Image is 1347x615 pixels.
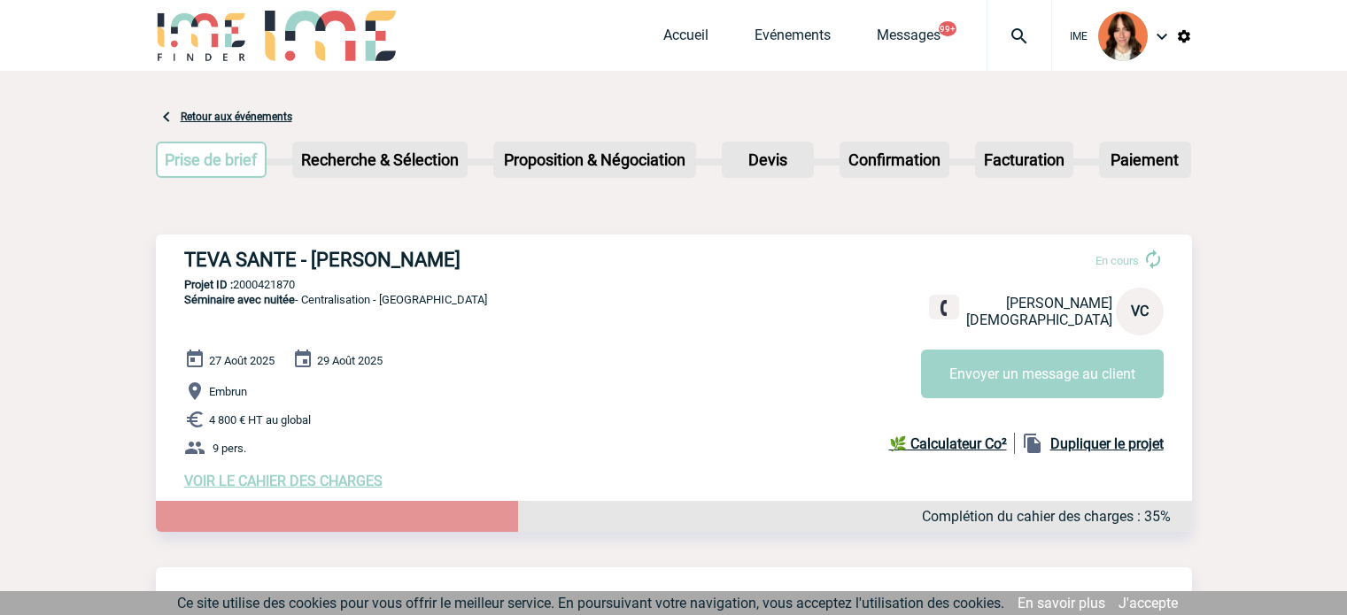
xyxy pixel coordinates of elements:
[1098,12,1148,61] img: 94396-2.png
[177,595,1004,611] span: Ce site utilise des cookies pour vous offrir le meilleur service. En poursuivant votre navigation...
[294,143,466,176] p: Recherche & Sélection
[1018,595,1105,611] a: En savoir plus
[1101,143,1189,176] p: Paiement
[663,27,708,51] a: Accueil
[1006,295,1112,311] span: [PERSON_NAME]
[317,354,383,367] span: 29 Août 2025
[209,413,311,427] span: 4 800 € HT au global
[184,249,716,271] h3: TEVA SANTE - [PERSON_NAME]
[495,143,694,176] p: Proposition & Négociation
[755,27,831,51] a: Evénements
[841,143,948,176] p: Confirmation
[158,143,266,176] p: Prise de brief
[1131,303,1149,319] span: VC
[181,111,292,123] a: Retour aux événements
[209,385,247,398] span: Embrun
[184,278,233,291] b: Projet ID :
[977,143,1072,176] p: Facturation
[921,350,1164,398] button: Envoyer un message au client
[184,473,383,489] a: VOIR LE CAHIER DES CHARGES
[1022,433,1043,454] img: file_copy-black-24dp.png
[1070,30,1088,42] span: IME
[1119,595,1178,611] a: J'accepte
[156,278,1192,291] p: 2000421870
[184,293,295,306] span: Séminaire avec nuitée
[877,27,941,51] a: Messages
[966,311,1112,328] span: [DEMOGRAPHIC_DATA]
[724,143,812,176] p: Devis
[889,435,1007,452] b: 🌿 Calculateur Co²
[1095,254,1139,267] span: En cours
[184,293,487,306] span: - Centralisation - [GEOGRAPHIC_DATA]
[156,11,248,61] img: IME-Finder
[1050,435,1164,452] b: Dupliquer le projet
[889,433,1015,454] a: 🌿 Calculateur Co²
[939,21,956,36] button: 99+
[936,300,952,316] img: fixe.png
[209,354,275,367] span: 27 Août 2025
[213,442,246,455] span: 9 pers.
